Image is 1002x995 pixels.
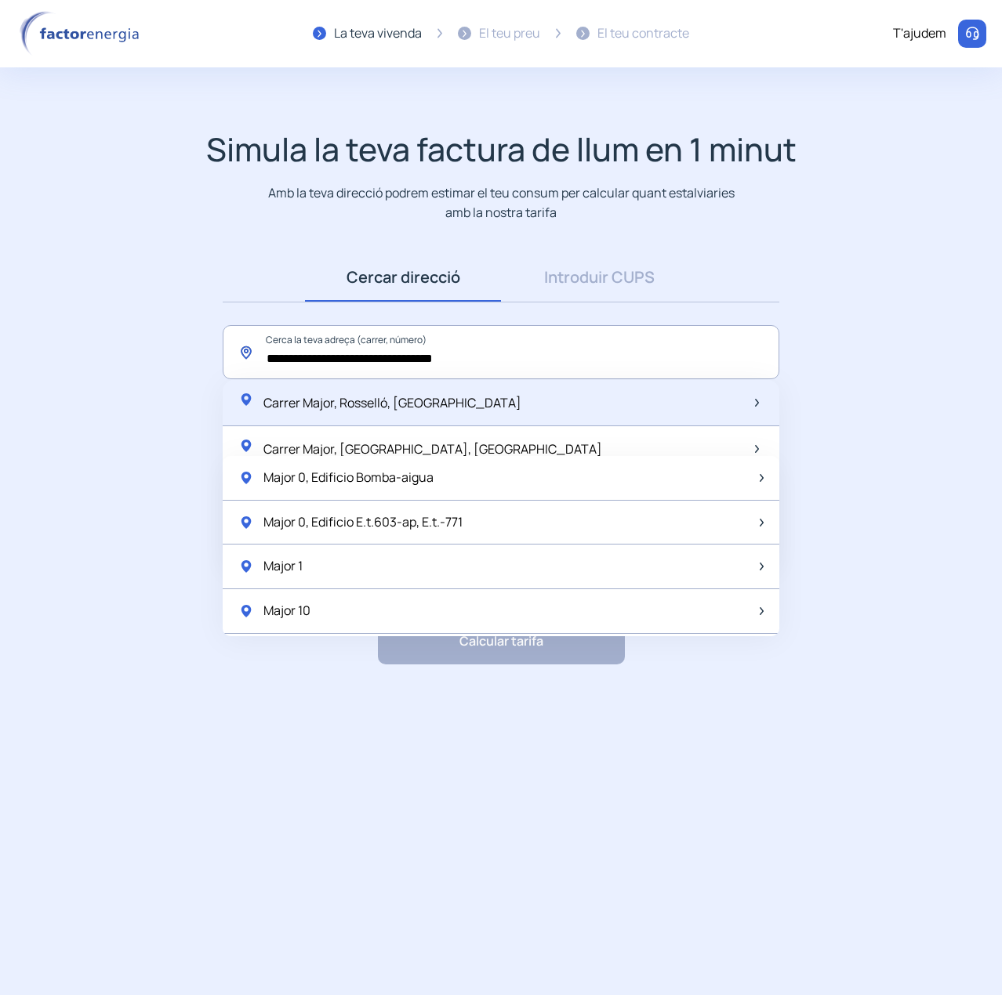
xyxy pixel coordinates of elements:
[263,556,303,577] span: Major 1
[263,394,521,411] span: Carrer Major, Rosselló, [GEOGRAPHIC_DATA]
[263,601,310,621] span: Major 10
[265,183,738,222] p: Amb la teva direcció podrem estimar el teu consum per calcular quant estalviaries amb la nostra t...
[263,512,463,533] span: Major 0, Edificio E.t.603-ap, E.t.-771
[238,438,254,454] img: location-pin-green.svg
[238,603,254,619] img: location-pin-green.svg
[238,470,254,486] img: location-pin-green.svg
[479,24,540,44] div: El teu preu
[964,26,980,42] img: llamar
[501,253,697,302] a: Introduir CUPS
[760,519,764,526] img: arrow-next-item.svg
[238,515,254,530] img: location-pin-green.svg
[760,563,764,570] img: arrow-next-item.svg
[755,399,759,407] img: arrow-next-item.svg
[755,445,759,453] img: arrow-next-item.svg
[760,474,764,482] img: arrow-next-item.svg
[597,24,689,44] div: El teu contracte
[238,392,254,407] img: location-pin-green.svg
[206,130,797,168] h1: Simula la teva factura de llum en 1 minut
[16,11,149,56] img: logo factor
[305,253,501,302] a: Cercar direcció
[893,24,946,44] div: T'ajudem
[238,559,254,574] img: location-pin-green.svg
[263,440,602,458] span: Carrer Major, [GEOGRAPHIC_DATA], [GEOGRAPHIC_DATA]
[263,468,434,488] span: Major 0, Edificio Bomba-aigua
[334,24,422,44] div: La teva vivenda
[760,607,764,615] img: arrow-next-item.svg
